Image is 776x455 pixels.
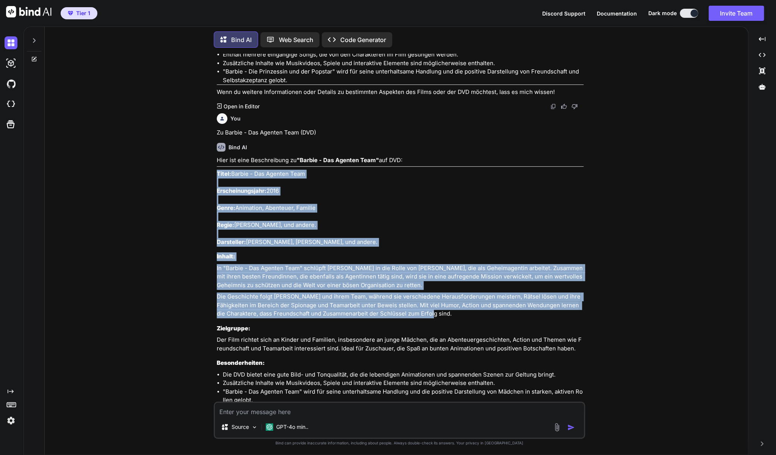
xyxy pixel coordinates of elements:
img: icon [567,424,575,431]
span: Dark mode [648,9,677,17]
li: "Barbie - Die Prinzessin und der Popstar" wird für seine unterhaltsame Handlung und die positive ... [223,67,584,84]
strong: Regie: [217,221,234,228]
p: Hier ist eine Beschreibung zu auf DVD: [217,156,584,165]
button: Documentation [597,9,637,17]
strong: Darsteller: [217,238,246,245]
button: premiumTier 1 [61,7,97,19]
strong: Besonderheiten: [217,359,265,366]
h6: Bind AI [228,144,247,151]
span: Documentation [597,10,637,17]
img: Pick Models [251,424,258,430]
span: Discord Support [542,10,585,17]
img: attachment [552,423,561,432]
p: Web Search [279,35,313,44]
p: Source [232,423,249,431]
img: dislike [571,103,577,109]
li: Zusätzliche Inhalte wie Musikvideos, Spiele und interaktive Elemente sind möglicherweise enthalten. [223,379,584,388]
h6: You [230,115,241,122]
p: Open in Editor [223,103,259,110]
img: cloudideIcon [5,98,17,111]
p: In "Barbie - Das Agenten Team" schlüpft [PERSON_NAME] in die Rolle von [PERSON_NAME], die als Geh... [217,264,584,290]
p: Die Geschichte folgt [PERSON_NAME] und ihrem Team, während sie verschiedene Herausforderungen mei... [217,292,584,318]
p: Der Film richtet sich an Kinder und Familien, insbesondere an junge Mädchen, die an Abenteuergesc... [217,336,584,353]
span: Tier 1 [76,9,90,17]
p: Bind can provide inaccurate information, including about people. Always double-check its answers.... [214,440,585,446]
p: Barbie - Das Agenten Team 2016 Animation, Abenteuer, Familie [PERSON_NAME], und andere. [PERSON_N... [217,170,584,247]
button: Invite Team [709,6,764,21]
img: darkAi-studio [5,57,17,70]
img: GPT-4o mini [266,423,273,431]
img: Bind AI [6,6,52,17]
strong: Titel: [217,170,231,177]
strong: Genre: [217,204,235,211]
img: copy [550,103,556,109]
img: githubDark [5,77,17,90]
strong: "Barbie - Das Agenten Team" [297,156,379,164]
p: Zu Barbie - Das Agenten Team (DVD) [217,128,584,137]
strong: Erscheinungsjahr: [217,187,266,194]
button: Discord Support [542,9,585,17]
li: Enthält mehrere eingängige Songs, die von den Charakteren im Film gesungen werden. [223,50,584,59]
img: like [561,103,567,109]
img: darkChat [5,36,17,49]
p: Bind AI [231,35,252,44]
li: "Barbie - Das Agenten Team" wird für seine unterhaltsame Handlung und die positive Darstellung vo... [223,388,584,405]
strong: Zielgruppe: [217,325,250,332]
li: Die DVD bietet eine gute Bild- und Tonqualität, die die lebendigen Animationen und spannenden Sze... [223,371,584,379]
p: Wenn du weitere Informationen oder Details zu bestimmten Aspekten des Films oder der DVD möchtest... [217,88,584,97]
p: GPT-4o min.. [276,423,308,431]
p: Code Generator [340,35,386,44]
img: premium [68,11,73,16]
img: settings [5,414,17,427]
li: Zusätzliche Inhalte wie Musikvideos, Spiele und interaktive Elemente sind möglicherweise enthalten. [223,59,584,68]
strong: Inhalt: [217,253,235,260]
